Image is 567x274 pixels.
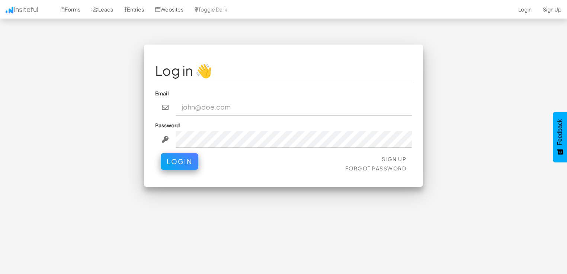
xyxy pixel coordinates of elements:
img: icon.png [6,7,13,13]
input: john@doe.com [176,99,412,116]
a: Forgot Password [345,165,407,172]
a: Sign Up [382,156,407,162]
button: Login [161,153,198,170]
button: Feedback - Show survey [553,112,567,162]
label: Password [155,121,180,129]
span: Feedback [557,119,563,145]
label: Email [155,89,169,97]
h1: Log in 👋 [155,63,412,78]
